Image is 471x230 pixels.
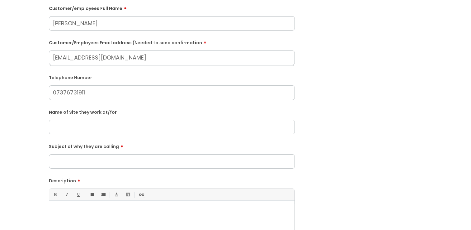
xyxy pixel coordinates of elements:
a: Italic (Ctrl-I) [63,191,70,199]
a: Font Color [112,191,120,199]
label: Customer/employees Full Name [49,4,295,11]
input: Email [49,50,295,65]
label: Name of Site they work at/for [49,108,295,115]
a: Bold (Ctrl-B) [51,191,59,199]
a: • Unordered List (Ctrl-Shift-7) [87,191,95,199]
a: Underline(Ctrl-U) [74,191,82,199]
a: Back Color [124,191,132,199]
label: Customer/Employees Email address (Needed to send confirmation [49,38,295,46]
label: Telephone Number [49,74,295,80]
a: 1. Ordered List (Ctrl-Shift-8) [99,191,107,199]
a: Link [137,191,145,199]
label: Subject of why they are calling [49,142,295,149]
input: Your Name [49,65,295,79]
label: Description [49,176,295,184]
